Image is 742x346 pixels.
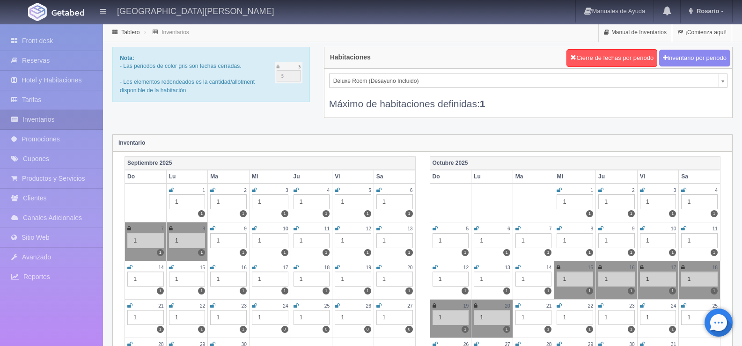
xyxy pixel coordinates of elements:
img: Getabed [51,9,84,16]
label: 1 [669,210,676,217]
div: 1 [598,272,635,287]
div: 1 [433,233,469,248]
div: 1 [294,310,330,325]
th: Sa [679,170,720,184]
label: 1 [323,210,330,217]
small: 14 [158,265,163,270]
label: 1 [281,210,288,217]
div: 1 [169,310,206,325]
div: 1 [433,272,469,287]
div: 1 [557,233,593,248]
small: 2 [632,188,635,193]
div: 1 [210,272,247,287]
label: 1 [240,210,247,217]
div: Máximo de habitaciones definidas: [329,88,727,110]
label: 1 [503,249,510,256]
label: 1 [198,249,205,256]
small: 12 [463,265,469,270]
div: 1 [252,194,288,209]
th: Vi [637,170,679,184]
label: 1 [281,249,288,256]
div: 1 [127,272,164,287]
small: 4 [327,188,330,193]
div: 1 [640,310,676,325]
th: Octubre 2025 [430,156,720,170]
small: 18 [324,265,330,270]
b: 1 [480,98,485,109]
th: Ju [596,170,638,184]
div: 1 [474,233,510,248]
small: 20 [407,265,412,270]
label: 1 [198,326,205,333]
small: 21 [546,303,551,309]
small: 11 [713,226,718,231]
label: 0 [405,326,412,333]
th: Ma [513,170,554,184]
div: 1 [294,233,330,248]
label: 1 [364,287,371,294]
small: 22 [200,303,205,309]
div: 1 [376,194,413,209]
h4: Habitaciones [330,54,371,61]
div: 1 [169,272,206,287]
small: 19 [366,265,371,270]
a: ¡Comienza aquí! [672,23,732,42]
small: 21 [158,303,163,309]
small: 1 [590,188,593,193]
small: 16 [242,265,247,270]
label: 1 [240,326,247,333]
a: Deluxe Room (Desayuno Incluido) [329,74,727,88]
label: 1 [323,287,330,294]
small: 17 [671,265,676,270]
div: 1 [433,310,469,325]
small: 26 [366,303,371,309]
small: 7 [161,226,164,231]
label: 1 [628,287,635,294]
small: 10 [283,226,288,231]
div: 1 [127,233,164,248]
small: 6 [410,188,413,193]
label: 1 [669,287,676,294]
div: 1 [335,310,371,325]
div: 1 [474,272,510,287]
label: 0 [281,326,288,333]
div: 1 [335,272,371,287]
small: 25 [713,303,718,309]
small: 27 [407,303,412,309]
label: 1 [586,210,593,217]
small: 10 [671,226,676,231]
label: 1 [198,287,205,294]
span: Deluxe Room (Desayuno Incluido) [333,74,715,88]
small: 24 [671,303,676,309]
img: Getabed [28,3,47,21]
div: 1 [598,194,635,209]
div: 1 [252,272,288,287]
div: 1 [169,194,206,209]
label: 1 [711,210,718,217]
label: 1 [628,249,635,256]
div: 1 [681,272,718,287]
div: 1 [335,233,371,248]
label: 1 [711,287,718,294]
th: Sa [374,170,415,184]
small: 9 [244,226,247,231]
div: 1 [210,310,247,325]
label: 1 [198,210,205,217]
label: 1 [405,249,412,256]
small: 1 [203,188,206,193]
label: 1 [503,287,510,294]
label: 1 [586,249,593,256]
small: 24 [283,303,288,309]
label: 1 [157,326,164,333]
small: 25 [324,303,330,309]
label: 1 [669,326,676,333]
small: 3 [674,188,676,193]
th: Mi [554,170,596,184]
button: Cierre de fechas por periodo [566,49,657,67]
label: 1 [281,287,288,294]
h4: [GEOGRAPHIC_DATA][PERSON_NAME] [117,5,274,16]
div: 1 [515,310,552,325]
label: 1 [323,249,330,256]
div: 1 [376,233,413,248]
label: 1 [544,249,551,256]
